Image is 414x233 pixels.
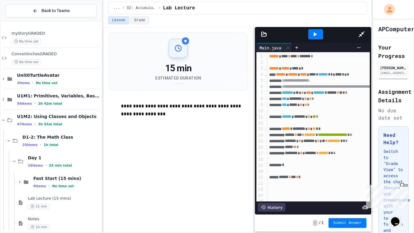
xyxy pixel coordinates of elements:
span: 9 items [33,184,46,188]
h3: Need Help? [383,131,403,146]
div: 20 [256,169,264,175]
span: Unit0TurtleAvatar [17,73,100,78]
div: Main.java [256,45,284,51]
div: 2 [256,59,264,66]
span: 15 min [28,204,50,209]
span: • [48,184,50,188]
span: Lab Lecture (15 mins) [28,196,100,201]
div: 24 [256,193,264,199]
span: D2: Accumulators and Summation [127,6,156,11]
div: 9 [256,102,264,108]
div: 15 min [155,63,201,74]
span: U1M1: Primitives, Variables, Basic I/O [17,93,100,99]
span: Lab Lecture [163,5,195,12]
button: Lesson [108,16,129,24]
span: Back to Teams [42,8,70,14]
span: 25 min total [49,164,72,167]
span: • [35,101,36,106]
span: 47 items [17,122,32,126]
span: Submit Answer [333,221,362,225]
span: 56 items [17,102,32,106]
div: Estimated Duration [155,75,201,81]
div: 10 [256,108,264,114]
button: Submit Answer [329,218,367,228]
span: / [122,6,124,11]
div: 22 [256,181,264,187]
button: Grade [130,16,149,24]
span: - [313,220,317,226]
div: 8 [256,96,264,102]
div: 14 [256,132,264,138]
iframe: chat widget [364,182,408,208]
h2: Assignment Details [378,87,409,104]
div: 16 [256,144,264,150]
div: 19 [256,163,264,169]
div: 15 [256,138,264,144]
span: Fold line [264,127,267,131]
div: My Account [378,2,396,16]
div: 13 [256,126,264,132]
h2: Your Progress [378,43,409,60]
button: Back to Teams [5,4,97,17]
div: 7 [256,90,264,96]
div: 12 [256,120,264,126]
span: • [45,163,47,168]
span: No time set [52,184,74,188]
div: 6 [256,84,264,90]
span: 25 items [22,143,38,147]
span: / [319,221,321,225]
span: • [40,142,41,147]
div: 17 [256,150,264,157]
div: 4 [256,72,264,78]
span: 3 items [17,81,30,85]
iframe: chat widget [389,209,408,227]
span: 16 items [28,164,43,167]
span: No time set [12,59,41,65]
span: Fold line [264,66,267,71]
div: No due date set [378,107,409,121]
div: [PERSON_NAME] [380,65,407,70]
span: Fold line [264,72,267,77]
span: • [32,80,33,85]
span: / [159,6,161,11]
span: 1 [321,221,323,225]
div: Chat with us now!Close [2,2,42,39]
span: Notes [28,217,100,222]
div: 21 [256,174,264,181]
span: D1-2: The Math Class [22,134,100,140]
span: Day 1 [28,155,100,160]
span: 1h total [44,143,58,147]
span: No time set [12,39,41,44]
span: 2h 42m total [38,102,62,106]
span: ConvertInchesGRADED [12,52,100,57]
div: 23 [256,187,264,193]
span: Fast Start (15 mins) [33,176,100,181]
span: ... [113,6,120,11]
span: U1M2: Using Classes and Objects [17,114,100,119]
div: 5 [256,78,264,84]
div: 3 [256,66,264,72]
div: 18 [256,157,264,163]
span: 3h 55m total [38,122,62,126]
span: myStoryGRADED [12,31,100,36]
div: 11 [256,114,264,120]
div: 25 [256,198,264,204]
div: 1 [256,53,264,59]
div: Main.java [256,43,292,52]
span: 10 min [28,224,50,230]
div: History [258,203,285,211]
span: No time set [36,81,58,85]
div: [EMAIL_ADDRESS][DOMAIN_NAME] [380,71,407,75]
span: • [35,122,36,127]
